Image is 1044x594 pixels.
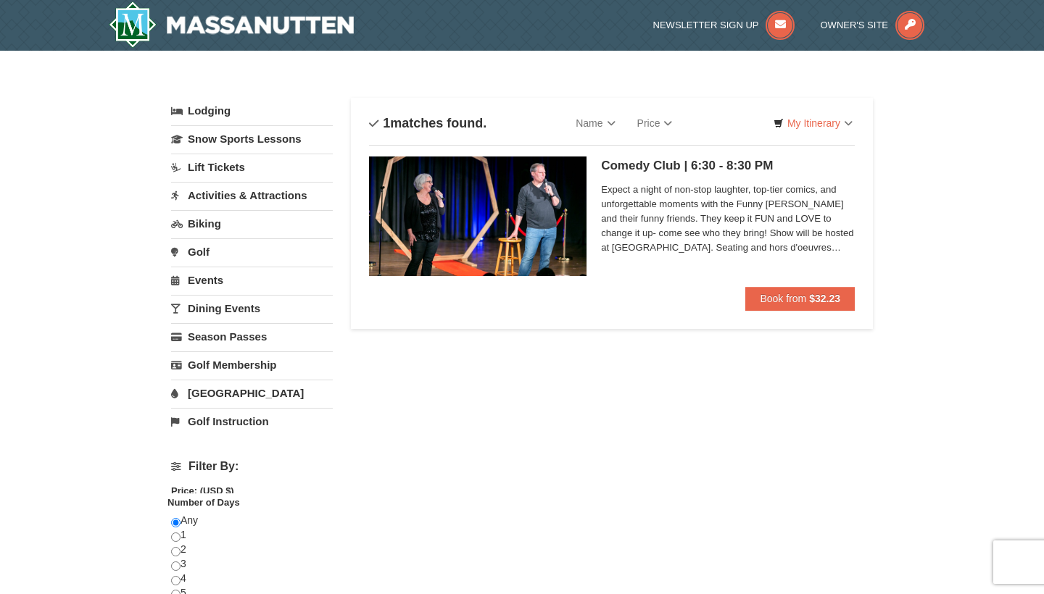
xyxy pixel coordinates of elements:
span: Newsletter Sign Up [653,20,759,30]
a: Owner's Site [821,20,925,30]
a: Newsletter Sign Up [653,20,795,30]
a: My Itinerary [764,112,862,134]
button: Book from $32.23 [745,287,855,310]
a: [GEOGRAPHIC_DATA] [171,380,333,406]
a: Golf [171,238,333,265]
h5: Comedy Club | 6:30 - 8:30 PM [601,159,855,173]
strong: Number of Days [167,497,240,508]
a: Name [565,109,626,138]
img: 6619865-203-38763abd.jpg [369,156,587,275]
a: Snow Sports Lessons [171,125,333,152]
a: Golf Instruction [171,408,333,435]
h4: Filter By: [171,460,333,473]
strong: $32.23 [809,293,840,304]
a: Activities & Attractions [171,182,333,209]
a: Golf Membership [171,351,333,378]
a: Lodging [171,98,333,124]
img: Massanutten Resort Logo [109,1,354,48]
span: Owner's Site [821,20,889,30]
a: Biking [171,210,333,237]
span: Book from [760,293,806,304]
a: Price [626,109,684,138]
a: Massanutten Resort [109,1,354,48]
a: Dining Events [171,295,333,322]
a: Season Passes [171,323,333,350]
span: Expect a night of non-stop laughter, top-tier comics, and unforgettable moments with the Funny [P... [601,183,855,255]
a: Events [171,267,333,293]
a: Lift Tickets [171,154,333,180]
strong: Price: (USD $) [171,485,234,496]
